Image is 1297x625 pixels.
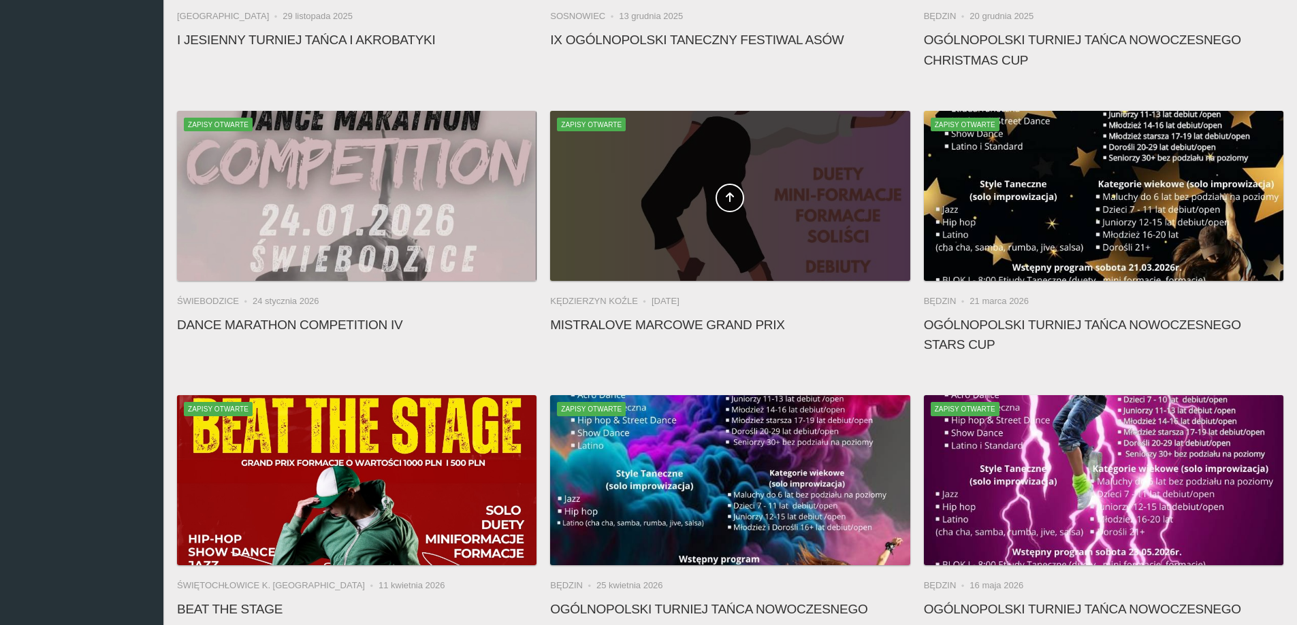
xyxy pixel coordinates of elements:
[931,118,999,131] span: Zapisy otwarte
[924,111,1283,281] a: Ogólnopolski Turniej Tańca Nowoczesnego STARS CUPZapisy otwarte
[550,294,652,308] li: Kędzierzyn Koźle
[924,395,1283,565] img: Ogólnopolski Turniej Tańca Nowoczesnego ENERGY CUP
[177,395,537,565] a: Beat the StageZapisy otwarte
[550,395,910,565] a: Ogólnopolski Turniej Tańca Nowoczesnego AKCENT CUPZapisy otwarte
[970,294,1029,308] li: 21 marca 2026
[177,10,283,23] li: [GEOGRAPHIC_DATA]
[924,10,970,23] li: Będzin
[970,579,1023,592] li: 16 maja 2026
[924,294,970,308] li: Będzin
[619,10,683,23] li: 13 grudnia 2025
[924,579,970,592] li: Będzin
[550,315,910,335] h4: MISTRALOVE marcowe GRAND PRIX
[253,294,319,308] li: 24 stycznia 2026
[924,111,1283,281] img: Ogólnopolski Turniej Tańca Nowoczesnego STARS CUP
[184,402,253,416] span: Zapisy otwarte
[652,294,679,308] li: [DATE]
[177,395,537,565] img: Beat the Stage
[177,315,537,335] h4: Dance Marathon Competition IV
[177,599,537,619] h4: Beat the Stage
[924,315,1283,354] h4: Ogólnopolski Turniej Tańca Nowoczesnego STARS CUP
[177,111,537,281] img: Dance Marathon Competition IV
[557,118,626,131] span: Zapisy otwarte
[177,294,253,308] li: Świebodzice
[924,395,1283,565] a: Ogólnopolski Turniej Tańca Nowoczesnego ENERGY CUPZapisy otwarte
[550,10,619,23] li: Sosnowiec
[550,111,910,281] a: MISTRALOVE marcowe GRAND PRIX Zapisy otwarte
[379,579,445,592] li: 11 kwietnia 2026
[550,395,910,565] img: Ogólnopolski Turniej Tańca Nowoczesnego AKCENT CUP
[177,579,379,592] li: Świętochłowice k. [GEOGRAPHIC_DATA]
[970,10,1034,23] li: 20 grudnia 2025
[550,30,910,50] h4: IX Ogólnopolski Taneczny Festiwal Asów
[924,30,1283,69] h4: Ogólnopolski Turniej Tańca Nowoczesnego CHRISTMAS CUP
[283,10,353,23] li: 29 listopada 2025
[931,402,999,416] span: Zapisy otwarte
[596,579,663,592] li: 25 kwietnia 2026
[177,111,537,281] a: Dance Marathon Competition IVZapisy otwarte
[557,402,626,416] span: Zapisy otwarte
[550,579,596,592] li: Będzin
[184,118,253,131] span: Zapisy otwarte
[177,30,537,50] h4: I JESIENNY TURNIEJ TAŃCA I AKROBATYKI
